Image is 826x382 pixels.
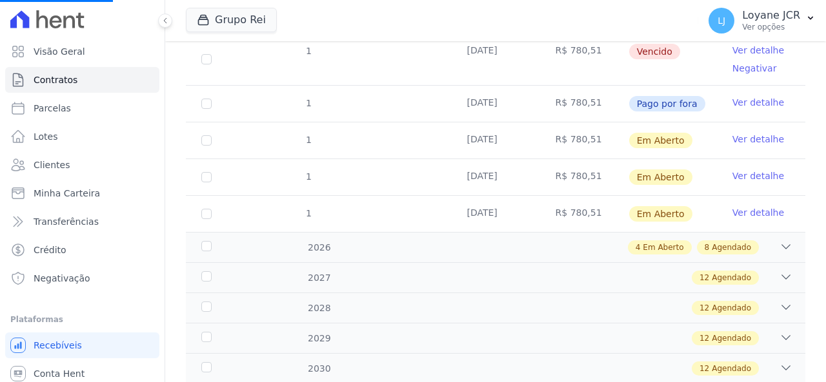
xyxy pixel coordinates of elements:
span: 8 [705,242,710,253]
td: R$ 780,51 [540,159,629,195]
div: Plataformas [10,312,154,327]
span: Contratos [34,73,77,86]
span: 1 [305,46,312,56]
span: Minha Carteira [34,187,100,200]
td: [DATE] [451,196,539,232]
span: Agendado [712,302,751,314]
span: Crédito [34,244,66,256]
a: Recebíveis [5,332,159,358]
span: 1 [305,135,312,145]
td: R$ 780,51 [540,196,629,232]
a: Ver detalhe [732,44,784,57]
td: [DATE] [451,159,539,195]
span: 12 [700,302,709,314]
span: Em Aberto [629,206,692,222]
span: 12 [700,332,709,344]
span: Recebíveis [34,339,82,352]
a: Ver detalhe [732,169,784,182]
a: Clientes [5,152,159,178]
span: 1 [305,98,312,108]
a: Parcelas [5,95,159,121]
span: Agendado [712,272,751,283]
a: Ver detalhe [732,133,784,146]
td: R$ 780,51 [540,33,629,85]
span: Visão Geral [34,45,85,58]
td: R$ 780,51 [540,122,629,158]
td: [DATE] [451,86,539,122]
a: Ver detalhe [732,96,784,109]
td: R$ 780,51 [540,86,629,122]
a: Transferências [5,209,159,234]
span: Conta Hent [34,367,85,380]
span: Clientes [34,158,70,171]
span: 4 [636,242,641,253]
p: Ver opções [742,22,800,32]
span: Em Aberto [643,242,683,253]
a: Lotes [5,124,159,149]
button: LJ Loyane JCR Ver opções [698,3,826,39]
span: Lotes [34,130,58,143]
a: Crédito [5,237,159,263]
a: Negativação [5,265,159,291]
span: Vencido [629,44,680,59]
span: Agendado [712,242,751,253]
span: Negativação [34,272,90,285]
span: Agendado [712,363,751,374]
span: 12 [700,363,709,374]
span: 12 [700,272,709,283]
button: Grupo Rei [186,8,277,32]
span: Parcelas [34,102,71,115]
a: Minha Carteira [5,180,159,206]
a: Visão Geral [5,39,159,64]
span: Em Aberto [629,133,692,148]
td: [DATE] [451,122,539,158]
input: default [201,172,212,182]
span: Pago por fora [629,96,705,111]
span: Agendado [712,332,751,344]
input: default [201,135,212,146]
span: Transferências [34,215,99,228]
span: 1 [305,208,312,218]
a: Negativar [732,63,777,73]
a: Ver detalhe [732,206,784,219]
span: Em Aberto [629,169,692,185]
input: Só é possível selecionar pagamentos em aberto [201,99,212,109]
a: Contratos [5,67,159,93]
p: Loyane JCR [742,9,800,22]
td: [DATE] [451,33,539,85]
span: 1 [305,171,312,182]
input: default [201,54,212,64]
span: LJ [718,16,725,25]
input: default [201,209,212,219]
